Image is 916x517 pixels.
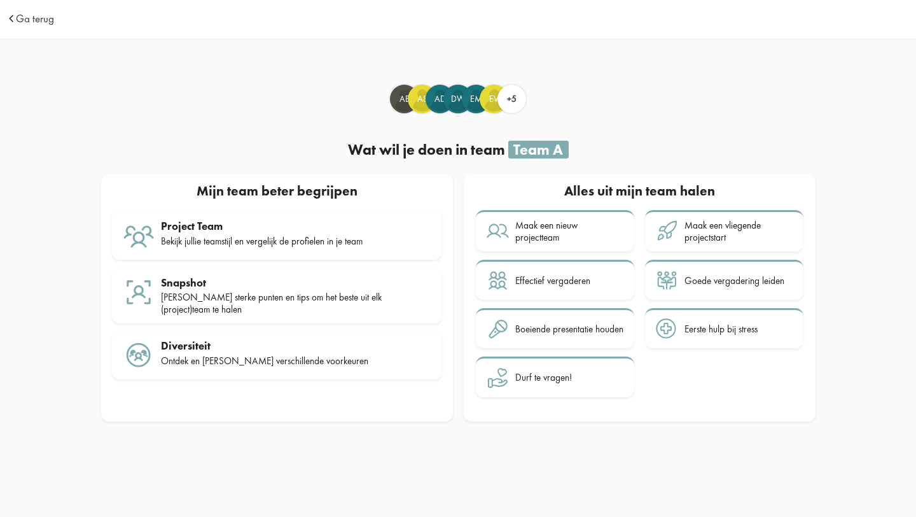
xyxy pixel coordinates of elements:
div: Snapshot [161,276,431,289]
span: Ad [426,93,454,106]
span: +5 [507,93,517,104]
div: [PERSON_NAME] sterke punten en tips om het beste uit elk (project)team te halen [161,292,431,315]
div: Boeiende presentatie houden [515,323,623,335]
span: Wat wil je doen in team [348,140,505,159]
span: Ev [480,93,508,106]
div: Effectief vergaderen [515,275,590,287]
div: E. [462,85,490,113]
div: Durf te vragen! [515,372,572,383]
div: Bekijk jullie teamstijl en vergelijk de profielen in je team [161,236,431,247]
div: Anne-Fleur [390,85,419,113]
a: Diversiteit Ontdek en [PERSON_NAME] verschillende voorkeuren [112,332,442,380]
span: AS [408,93,436,106]
div: Mijn team beter begrijpen [106,180,447,204]
a: Goede vergadering leiden [645,260,803,301]
span: EM [462,93,490,106]
div: Ontdek en [PERSON_NAME] verschillende voorkeuren [161,355,431,367]
div: Arnolda [426,85,454,113]
div: Goede vergadering leiden [684,275,784,287]
div: Team A [508,141,569,159]
div: Esther [480,85,508,113]
div: Maak een nieuw projectteam [515,220,623,243]
a: Boeiende presentatie houden [476,308,634,349]
a: Ga terug [16,13,54,24]
div: Dilys [443,85,472,113]
div: Eerste hulp bij stress [684,323,758,335]
div: Diversiteit [161,339,431,352]
span: DW [444,93,471,106]
a: Project Team Bekijk jullie teamstijl en vergelijk de profielen in je team [112,210,442,260]
div: Alles uit mijn team halen [475,180,805,204]
a: Maak een vliegende projectstart [645,210,803,251]
span: AB [391,93,418,106]
a: Maak een nieuw projectteam [476,210,634,251]
div: Maak een vliegende projectstart [684,220,793,243]
div: Annemieke [408,85,436,113]
a: Eerste hulp bij stress [645,308,803,349]
a: Snapshot [PERSON_NAME] sterke punten en tips om het beste uit elk (project)team te halen [112,268,442,323]
a: Durf te vragen! [476,357,634,397]
a: Effectief vergaderen [476,260,634,301]
div: Project Team [161,220,431,232]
